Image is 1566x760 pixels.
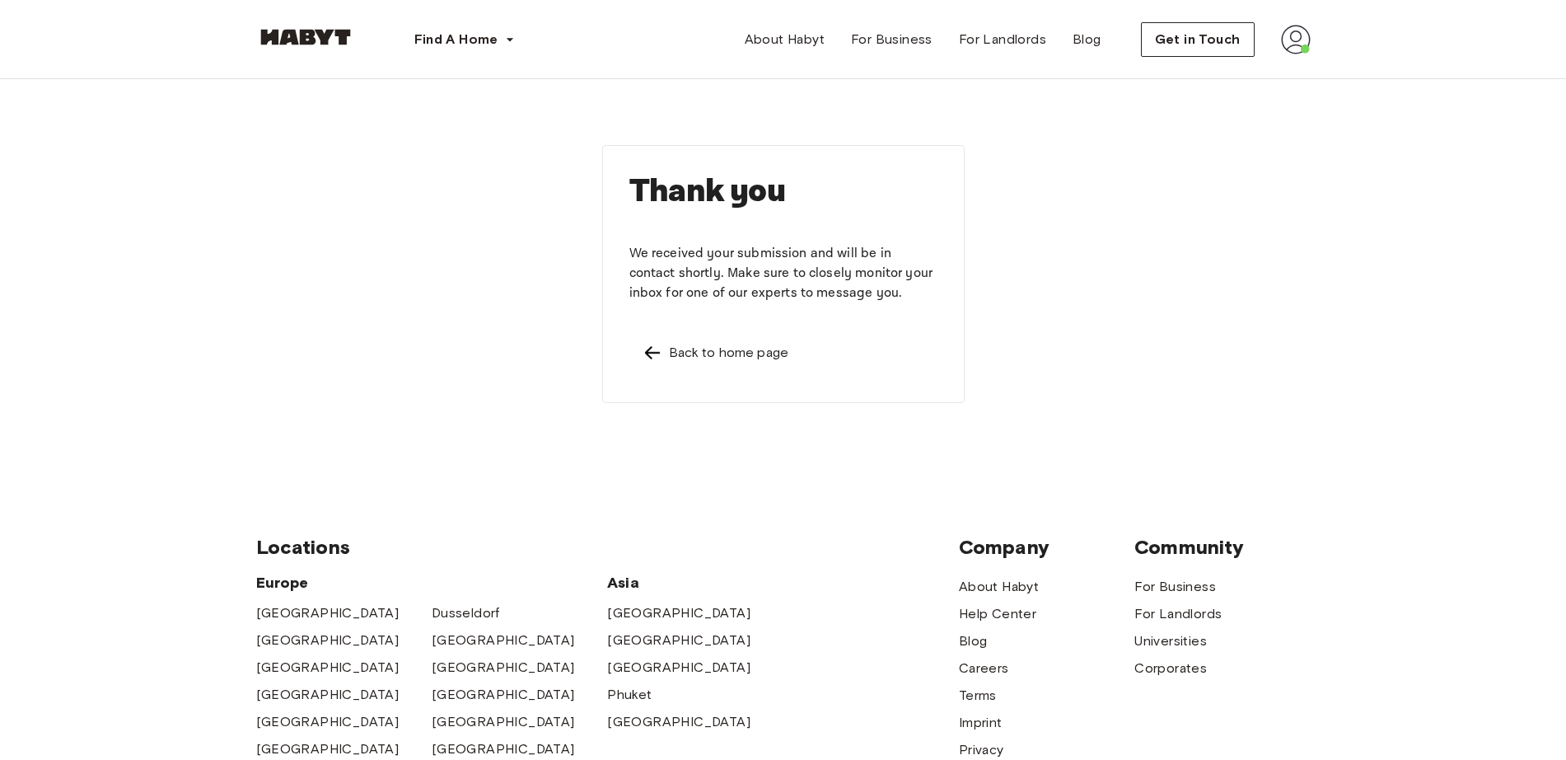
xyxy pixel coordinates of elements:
[959,604,1036,624] a: Help Center
[959,713,1003,733] a: Imprint
[959,30,1046,49] span: For Landlords
[256,29,355,45] img: Habyt
[1073,30,1101,49] span: Blog
[959,659,1009,678] a: Careers
[959,740,1004,760] a: Privacy
[432,712,575,732] a: [GEOGRAPHIC_DATA]
[256,739,400,759] a: [GEOGRAPHIC_DATA]
[1281,25,1311,54] img: avatar
[256,712,400,732] a: [GEOGRAPHIC_DATA]
[643,343,662,363] img: Left pointing arrow
[629,330,937,376] a: Left pointing arrowBack to home page
[607,658,750,678] a: [GEOGRAPHIC_DATA]
[851,30,933,49] span: For Business
[256,573,608,593] span: Europe
[732,23,838,56] a: About Habyt
[256,631,400,650] a: [GEOGRAPHIC_DATA]
[432,603,500,623] a: Dusseldorf
[432,631,575,650] a: [GEOGRAPHIC_DATA]
[256,603,400,623] a: [GEOGRAPHIC_DATA]
[1134,604,1222,624] a: For Landlords
[959,535,1134,560] span: Company
[607,685,652,705] a: Phuket
[256,685,400,705] a: [GEOGRAPHIC_DATA]
[1134,659,1207,678] a: Corporates
[414,30,498,49] span: Find A Home
[1155,30,1241,49] span: Get in Touch
[256,658,400,678] a: [GEOGRAPHIC_DATA]
[1134,577,1216,597] a: For Business
[432,685,575,705] a: [GEOGRAPHIC_DATA]
[959,686,997,706] a: Terms
[946,23,1059,56] a: For Landlords
[959,577,1039,597] a: About Habyt
[256,535,959,560] span: Locations
[607,712,750,732] a: [GEOGRAPHIC_DATA]
[959,631,988,651] a: Blog
[669,343,789,363] div: Back to home page
[607,631,750,650] a: [GEOGRAPHIC_DATA]
[629,172,937,211] h1: Thank you
[607,573,783,593] span: Asia
[432,658,575,678] a: [GEOGRAPHIC_DATA]
[838,23,946,56] a: For Business
[607,603,750,623] a: [GEOGRAPHIC_DATA]
[401,23,528,56] button: Find A Home
[1134,631,1207,651] a: Universities
[1141,22,1255,57] button: Get in Touch
[629,244,937,303] p: We received your submission and will be in contact shortly. Make sure to closely monitor your inb...
[432,739,575,759] a: [GEOGRAPHIC_DATA]
[1134,535,1310,560] span: Community
[1059,23,1115,56] a: Blog
[745,30,825,49] span: About Habyt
